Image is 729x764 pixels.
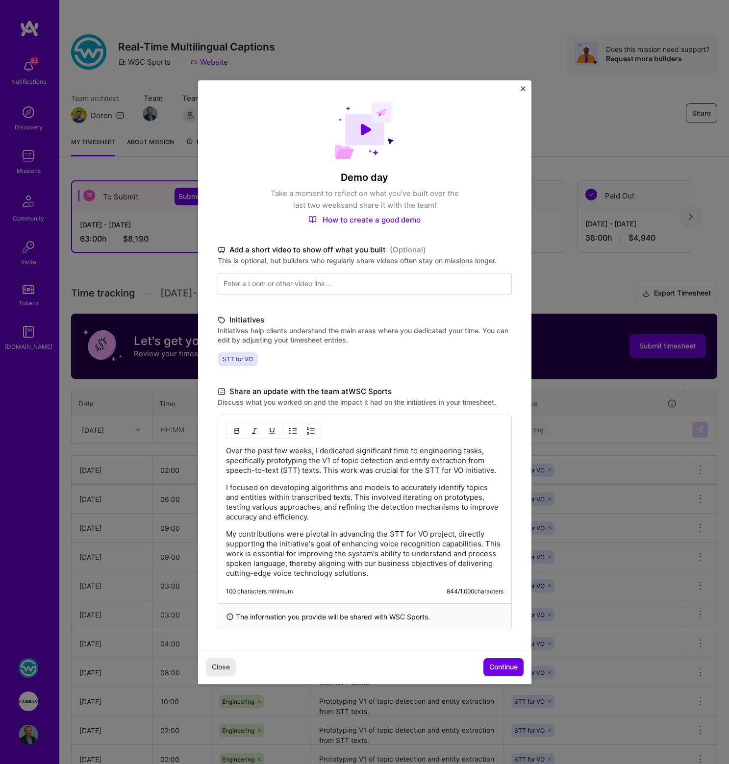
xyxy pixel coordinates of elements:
[226,529,503,578] p: My contributions were pivotal in advancing the STT for VO project, directly supporting the initia...
[218,386,512,397] label: Share an update with the team at WSC Sports
[218,244,512,256] label: Add a short video to show off what you built
[226,588,293,595] div: 100 characters minimum
[390,244,426,256] span: (Optional)
[218,273,512,295] input: Enter a Loom or other video link...
[483,658,524,676] button: Continue
[218,352,258,366] span: STT for VO
[226,483,503,522] p: I focused on developing algorithms and models to accurately identify topics and entities within t...
[308,215,421,224] a: How to create a good demo
[521,86,526,97] button: Close
[335,100,395,159] img: Demo day
[218,603,512,630] div: The information you provide will be shared with WSC Sports .
[218,314,226,325] i: icon TagBlack
[218,171,512,184] h4: Demo day
[268,427,276,435] img: Underline
[218,244,226,255] i: icon TvBlack
[218,386,226,397] i: icon DocumentBlack
[447,588,503,595] div: 844 / 1,000 characters
[251,427,258,435] img: Italic
[489,662,518,672] span: Continue
[226,446,503,475] p: Over the past few weeks, I dedicated significant time to engineering tasks, specifically prototyp...
[282,425,283,437] img: Divider
[289,427,297,435] img: UL
[212,662,230,672] span: Close
[218,326,512,345] label: Initiatives help clients understand the main areas where you dedicated your time. You can edit by...
[206,658,236,676] button: Close
[226,612,234,622] i: icon InfoBlack
[218,256,512,265] label: This is optional, but builders who regularly share videos often stay on missions longer.
[218,397,512,407] label: Discuss what you worked on and the impact it had on the initiatives in your timesheet.
[307,427,315,435] img: OL
[267,188,463,211] p: Take a moment to reflect on what you've built over the last two weeks and share it with the team!
[233,427,241,435] img: Bold
[308,216,317,223] img: How to create a good demo
[218,314,512,326] label: Initiatives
